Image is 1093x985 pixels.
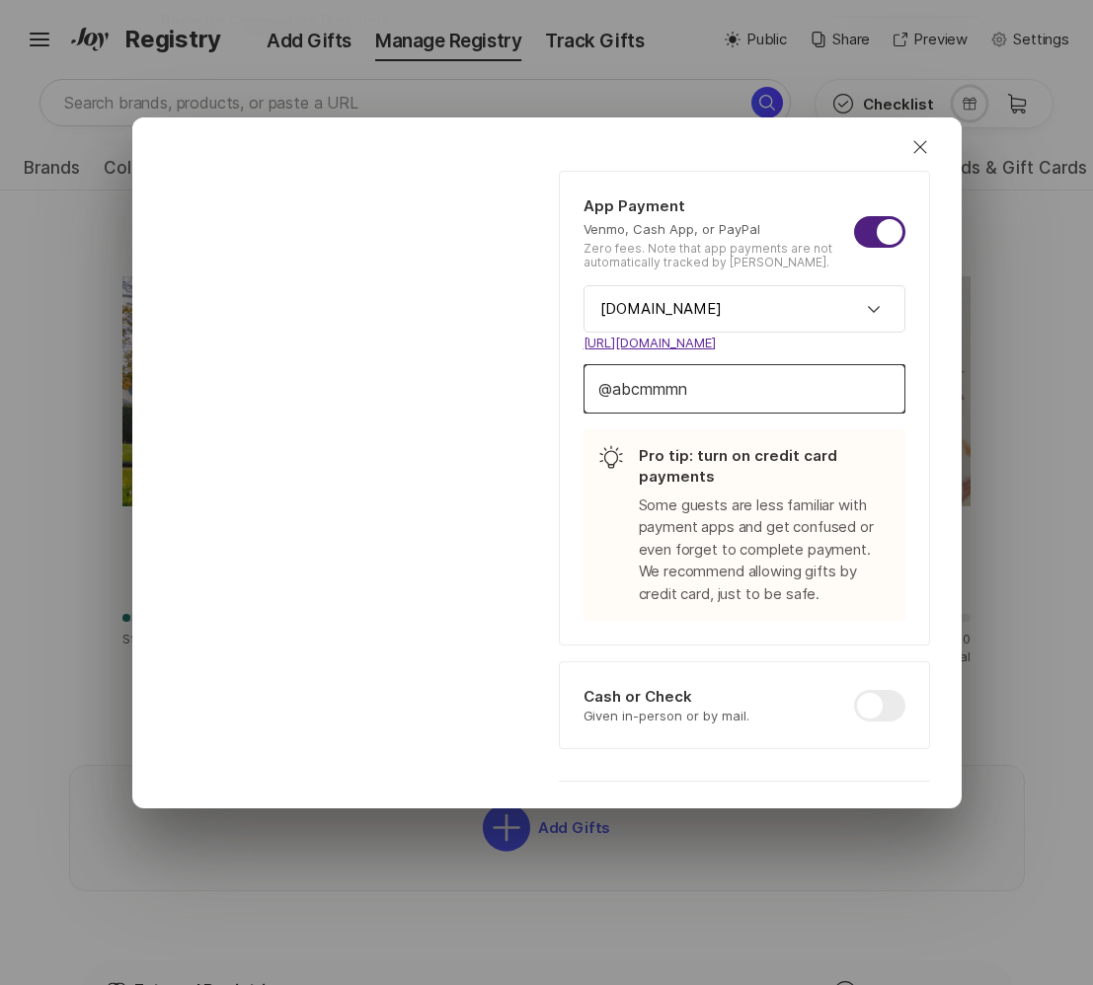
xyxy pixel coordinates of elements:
input: username [585,365,904,413]
p: Zero fees. Note that app payments are not automatically tracked by [PERSON_NAME]. [584,242,854,269]
p: Given in-person or by mail. [584,707,749,724]
a: [URL][DOMAIN_NAME] [584,333,905,352]
p: Cash or Check [584,686,692,707]
p: Some guests are less familiar with payment apps and get confused or even forget to complete payme... [639,494,890,606]
span: @ [598,378,612,400]
p: App Payment [584,195,685,216]
p: Venmo, Cash App, or PayPal [584,220,854,238]
span: Option select [862,297,886,321]
p: Pro tip: turn on credit card payments [639,445,890,487]
button: open menu [854,297,894,321]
